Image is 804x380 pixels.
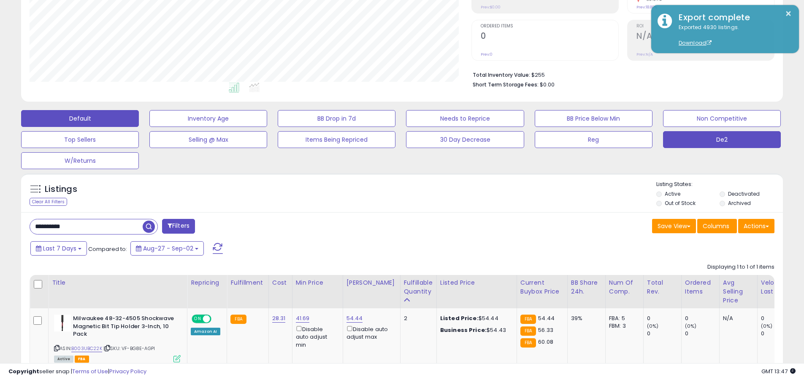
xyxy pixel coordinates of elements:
[103,345,155,352] span: | SKU: VF-BG8E-AGPI
[404,278,433,296] div: Fulfillable Quantity
[21,110,139,127] button: Default
[71,345,102,352] a: B003UBC22K
[473,71,530,78] b: Total Inventory Value:
[761,323,773,329] small: (0%)
[672,24,793,47] div: Exported 4930 listings.
[647,278,678,296] div: Total Rev.
[697,219,737,233] button: Columns
[191,328,220,335] div: Amazon AI
[535,110,652,127] button: BB Price Below Min
[8,367,39,375] strong: Copyright
[609,278,640,296] div: Num of Comp.
[609,315,637,322] div: FBA: 5
[473,81,539,88] b: Short Term Storage Fees:
[647,330,681,337] div: 0
[130,241,204,256] button: Aug-27 - Sep-02
[520,315,536,324] small: FBA
[296,314,310,323] a: 41.69
[636,24,774,29] span: ROI
[21,131,139,148] button: Top Sellers
[88,245,127,253] span: Compared to:
[520,338,536,348] small: FBA
[636,31,774,43] h2: N/A
[8,368,146,376] div: seller snap | |
[54,315,71,331] img: 21DonytNGDL._SL40_.jpg
[571,278,602,296] div: BB Share 24h.
[440,315,510,322] div: $54.44
[230,278,265,287] div: Fulfillment
[162,219,195,234] button: Filters
[347,324,394,341] div: Disable auto adjust max
[785,8,792,19] button: ×
[191,278,223,287] div: Repricing
[54,315,181,361] div: ASIN:
[636,5,657,10] small: Prev: 18.80%
[481,5,501,10] small: Prev: $0.00
[440,326,487,334] b: Business Price:
[272,278,289,287] div: Cost
[728,190,760,197] label: Deactivated
[538,338,553,346] span: 60.08
[272,314,286,323] a: 28.31
[30,198,67,206] div: Clear All Filters
[406,110,524,127] button: Needs to Reprice
[761,278,792,296] div: Velocity Last 30d
[75,356,89,363] span: FBA
[109,367,146,375] a: Privacy Policy
[21,152,139,169] button: W/Returns
[149,131,267,148] button: Selling @ Max
[473,69,768,79] li: $255
[230,315,246,324] small: FBA
[761,330,795,337] div: 0
[45,183,77,195] h5: Listings
[30,241,87,256] button: Last 7 Days
[665,199,696,207] label: Out of Stock
[440,278,513,287] div: Listed Price
[535,131,652,148] button: Reg
[520,278,564,296] div: Current Buybox Price
[538,326,553,334] span: 56.33
[43,244,76,253] span: Last 7 Days
[72,367,108,375] a: Terms of Use
[440,314,479,322] b: Listed Price:
[647,315,681,322] div: 0
[685,323,697,329] small: (0%)
[761,367,796,375] span: 2025-09-10 13:47 GMT
[703,222,729,230] span: Columns
[296,324,336,349] div: Disable auto adjust min
[723,278,754,305] div: Avg Selling Price
[440,326,510,334] div: $54.43
[707,263,774,271] div: Displaying 1 to 1 of 1 items
[663,131,781,148] button: De2
[636,52,653,57] small: Prev: N/A
[685,330,719,337] div: 0
[672,11,793,24] div: Export complete
[481,24,618,29] span: Ordered Items
[347,314,363,323] a: 54.44
[481,31,618,43] h2: 0
[404,315,430,322] div: 2
[540,81,555,89] span: $0.00
[723,315,751,322] div: N/A
[728,199,751,207] label: Archived
[192,315,203,323] span: ON
[73,315,176,340] b: Milwaukee 48-32-4505 Shockwave Magnetic Bit Tip Holder 3-Inch, 10 Pack
[685,315,719,322] div: 0
[761,315,795,322] div: 0
[652,219,696,233] button: Save View
[278,131,395,148] button: Items Being Repriced
[609,322,637,330] div: FBM: 3
[738,219,774,233] button: Actions
[54,356,73,363] span: All listings currently available for purchase on Amazon
[143,244,193,253] span: Aug-27 - Sep-02
[538,314,555,322] span: 54.44
[685,278,716,296] div: Ordered Items
[149,110,267,127] button: Inventory Age
[210,315,224,323] span: OFF
[665,190,680,197] label: Active
[296,278,339,287] div: Min Price
[520,326,536,336] small: FBA
[679,39,712,46] a: Download
[647,323,659,329] small: (0%)
[52,278,184,287] div: Title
